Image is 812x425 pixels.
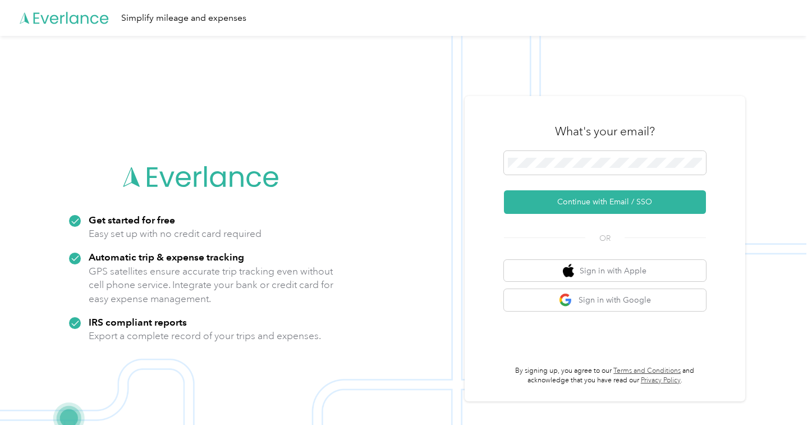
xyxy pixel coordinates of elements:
strong: Get started for free [89,214,175,226]
a: Privacy Policy [641,376,681,385]
img: apple logo [563,264,574,278]
p: GPS satellites ensure accurate trip tracking even without cell phone service. Integrate your bank... [89,264,334,306]
span: OR [585,232,625,244]
p: By signing up, you agree to our and acknowledge that you have read our . [504,366,706,386]
strong: Automatic trip & expense tracking [89,251,244,263]
h3: What's your email? [555,124,655,139]
button: google logoSign in with Google [504,289,706,311]
div: Simplify mileage and expenses [121,11,246,25]
p: Easy set up with no credit card required [89,227,262,241]
button: apple logoSign in with Apple [504,260,706,282]
img: google logo [559,293,573,307]
button: Continue with Email / SSO [504,190,706,214]
p: Export a complete record of your trips and expenses. [89,329,321,343]
a: Terms and Conditions [613,367,681,375]
strong: IRS compliant reports [89,316,187,328]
